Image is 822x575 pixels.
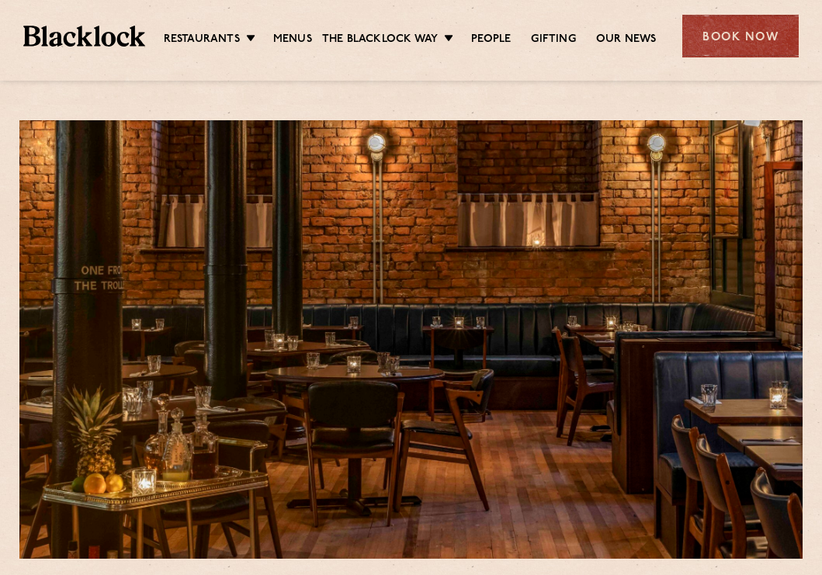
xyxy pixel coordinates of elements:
a: Menus [273,32,312,49]
a: The Blacklock Way [322,32,438,49]
div: Book Now [682,15,799,57]
a: Our News [596,32,657,49]
a: Gifting [531,32,575,49]
img: BL_Textured_Logo-footer-cropped.svg [23,26,145,46]
a: Restaurants [164,32,240,49]
a: People [471,32,511,49]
